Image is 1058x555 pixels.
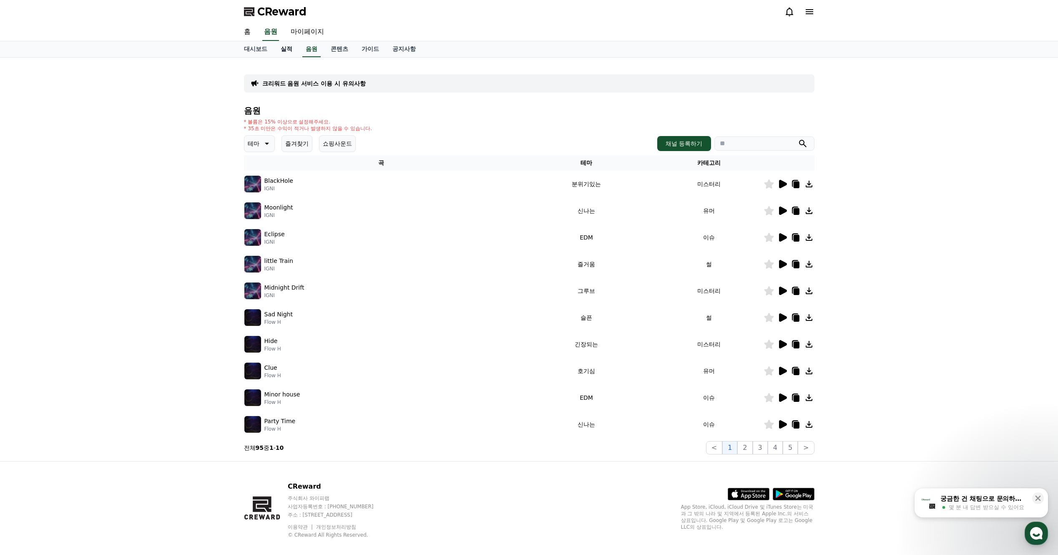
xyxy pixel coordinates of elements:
[244,389,261,406] img: music
[654,358,764,384] td: 유머
[264,177,293,185] p: BlackHole
[237,41,274,57] a: 대시보드
[129,277,139,284] span: 설정
[518,251,654,277] td: 즐거움
[706,441,722,454] button: <
[264,363,277,372] p: Clue
[518,277,654,304] td: 그루브
[264,292,304,299] p: IGNI
[518,155,654,171] th: 테마
[654,304,764,331] td: 썰
[264,337,278,346] p: Hide
[244,125,372,132] p: * 35초 미만은 수익이 적거나 발생하지 않을 수 있습니다.
[722,441,737,454] button: 1
[753,441,768,454] button: 3
[288,512,390,518] p: 주소 : [STREET_ADDRESS]
[654,331,764,358] td: 미스터리
[244,309,261,326] img: music
[264,257,293,265] p: little Train
[244,119,372,125] p: * 볼륨은 15% 이상으로 설정해주세요.
[274,41,299,57] a: 실적
[288,495,390,502] p: 주식회사 와이피랩
[262,79,366,88] a: 크리워드 음원 서비스 이용 시 유의사항
[264,426,296,432] p: Flow H
[26,277,31,284] span: 홈
[518,304,654,331] td: 슬픈
[264,212,293,219] p: IGNI
[244,106,814,115] h4: 음원
[244,444,284,452] p: 전체 중 -
[518,331,654,358] td: 긴장되는
[768,441,783,454] button: 4
[264,230,285,239] p: Eclipse
[281,135,312,152] button: 즐겨찾기
[244,176,261,192] img: music
[264,319,293,325] p: Flow H
[55,265,108,285] a: 대화
[518,411,654,438] td: 신나는
[288,524,314,530] a: 이용약관
[264,372,281,379] p: Flow H
[518,224,654,251] td: EDM
[518,197,654,224] td: 신나는
[386,41,422,57] a: 공지사항
[248,138,259,149] p: 테마
[244,283,261,299] img: music
[264,265,293,272] p: IGNI
[324,41,355,57] a: 콘텐츠
[262,23,279,41] a: 음원
[316,524,356,530] a: 개인정보처리방침
[518,171,654,197] td: 분위기있는
[654,171,764,197] td: 미스터리
[256,444,264,451] strong: 95
[264,390,300,399] p: Minor house
[244,256,261,272] img: music
[657,136,711,151] button: 채널 등록하기
[288,482,390,492] p: CReward
[319,135,356,152] button: 쇼핑사운드
[269,444,274,451] strong: 1
[264,310,293,319] p: Sad Night
[244,5,307,18] a: CReward
[244,155,519,171] th: 곡
[264,239,285,245] p: IGNI
[284,23,331,41] a: 마이페이지
[302,41,321,57] a: 음원
[654,411,764,438] td: 이슈
[654,251,764,277] td: 썰
[244,336,261,353] img: music
[288,532,390,538] p: © CReward All Rights Reserved.
[244,363,261,379] img: music
[783,441,798,454] button: 5
[355,41,386,57] a: 가이드
[108,265,160,285] a: 설정
[264,417,296,426] p: Party Time
[737,441,752,454] button: 2
[257,5,307,18] span: CReward
[264,346,281,352] p: Flow H
[288,503,390,510] p: 사업자등록번호 : [PHONE_NUMBER]
[654,224,764,251] td: 이슈
[244,229,261,246] img: music
[244,202,261,219] img: music
[3,265,55,285] a: 홈
[518,384,654,411] td: EDM
[264,185,293,192] p: IGNI
[244,416,261,433] img: music
[798,441,814,454] button: >
[76,277,86,284] span: 대화
[654,197,764,224] td: 유머
[264,399,300,406] p: Flow H
[654,384,764,411] td: 이슈
[244,135,275,152] button: 테마
[654,155,764,171] th: 카테고리
[276,444,284,451] strong: 10
[237,23,257,41] a: 홈
[264,203,293,212] p: Moonlight
[518,358,654,384] td: 호기심
[681,504,814,530] p: App Store, iCloud, iCloud Drive 및 iTunes Store는 미국과 그 밖의 나라 및 지역에서 등록된 Apple Inc.의 서비스 상표입니다. Goo...
[264,283,304,292] p: Midnight Drift
[654,277,764,304] td: 미스터리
